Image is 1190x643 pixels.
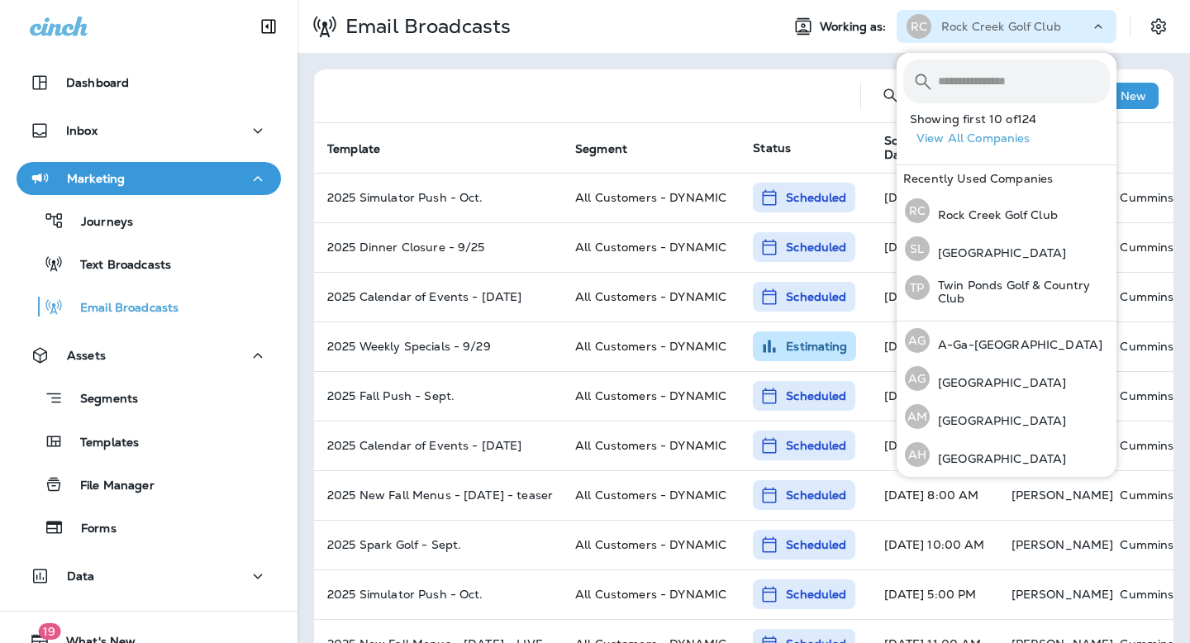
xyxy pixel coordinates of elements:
div: AG [905,328,930,353]
button: Journeys [17,203,281,238]
p: 2025 New Fall Menus - Oct. 1 - teaser [327,488,549,502]
button: Templates [17,424,281,459]
p: Inbox [66,124,98,137]
p: Text Broadcasts [64,258,171,274]
span: All Customers - DYNAMIC [575,587,726,602]
p: File Manager [64,479,155,494]
td: [DATE] 7:00 AM [871,421,998,470]
button: Collapse Sidebar [245,10,292,43]
span: Segment [575,142,627,156]
td: [DATE] 5:00 PM [871,569,998,619]
p: Rock Creek Golf Club [930,208,1058,221]
div: RC [907,14,931,39]
p: Scheduled [786,437,846,454]
span: Segment [575,141,649,156]
p: Journeys [64,215,133,231]
p: Showing first 10 of 124 [910,112,1116,126]
button: Marketing [17,162,281,195]
p: Cummins [1120,340,1173,353]
p: Scheduled [786,239,846,255]
span: Working as: [820,20,890,34]
span: All Customers - DYNAMIC [575,339,726,354]
span: All Customers - DYNAMIC [575,240,726,255]
p: Cummins [1120,538,1173,551]
p: Scheduled [786,388,846,404]
p: Scheduled [786,536,846,553]
span: 19 [38,623,60,640]
button: Assets [17,339,281,372]
td: [DATE] 3:00 PM [871,272,998,321]
p: [GEOGRAPHIC_DATA] [930,246,1066,260]
button: Email Broadcasts [17,289,281,324]
td: [DATE] 8:00 AM [871,470,998,520]
span: Scheduled Date [884,134,992,162]
p: 2025 Simulator Push - Oct. [327,588,549,601]
button: File Manager [17,467,281,502]
p: Scheduled [786,586,846,603]
button: Inbox [17,114,281,147]
button: AG[GEOGRAPHIC_DATA] [US_STATE] [897,474,1116,513]
p: Twin Ponds Golf & Country Club [930,279,1110,305]
p: Forms [64,522,117,537]
p: Segments [64,392,138,408]
p: Cummins [1120,389,1173,402]
div: RC [905,198,930,223]
button: Search Email Broadcasts [874,79,907,112]
p: 2025 Spark Golf - Sept. [327,538,549,551]
button: Settings [1144,12,1173,41]
span: All Customers - DYNAMIC [575,388,726,403]
span: All Customers - DYNAMIC [575,190,726,205]
p: 2025 Dinner Closure - 9/25 [327,241,549,254]
div: Recently Used Companies [897,165,1116,192]
button: RCRock Creek Golf Club [897,192,1116,230]
button: SL[GEOGRAPHIC_DATA] [897,230,1116,268]
p: Scheduled [786,288,846,305]
div: AH [905,442,930,467]
p: Data [67,569,95,583]
p: Cummins [1120,191,1173,204]
button: AGA-Ga-[GEOGRAPHIC_DATA] [897,321,1116,360]
button: Dashboard [17,66,281,99]
p: Cummins [1120,488,1173,502]
div: AG [905,366,930,391]
button: Data [17,560,281,593]
span: All Customers - DYNAMIC [575,537,726,552]
button: TPTwin Ponds Golf & Country Club [897,268,1116,307]
button: AG[GEOGRAPHIC_DATA] [897,360,1116,398]
td: [DATE] 10:00 AM [871,371,998,421]
p: 2025 Weekly Specials - 9/29 [327,340,549,353]
p: Email Broadcasts [339,14,511,39]
p: Dashboard [66,76,129,89]
span: All Customers - DYNAMIC [575,488,726,502]
button: Text Broadcasts [17,246,281,281]
button: AM[GEOGRAPHIC_DATA] [897,398,1116,436]
p: 2025 Calendar of Events - Dec. 7th [327,439,549,452]
div: TP [905,275,930,300]
p: [PERSON_NAME] [1011,538,1114,551]
p: [GEOGRAPHIC_DATA] [930,452,1066,465]
p: Email Broadcasts [64,301,178,317]
td: [DATE] 9:00 AM [871,222,998,272]
td: [DATE] 10:00 AM [871,520,998,569]
span: Template [327,141,402,156]
p: Cummins [1120,290,1173,303]
button: AH[GEOGRAPHIC_DATA] [897,436,1116,474]
p: Cummins [1120,241,1173,254]
p: Assets [67,349,106,362]
button: Forms [17,510,281,545]
p: 2025 Calendar of Events - Oct. 7th [327,290,549,303]
p: Estimating [786,338,847,355]
p: Cummins [1120,439,1173,452]
span: Status [753,141,791,155]
div: SL [905,236,930,261]
p: Marketing [67,172,125,185]
span: All Customers - DYNAMIC [575,438,726,453]
p: [PERSON_NAME] [1011,588,1114,601]
p: [PERSON_NAME] [1011,488,1114,502]
p: Rock Creek Golf Club [941,20,1061,33]
p: A-Ga-[GEOGRAPHIC_DATA] [930,338,1102,351]
p: Cummins [1120,588,1173,601]
span: Scheduled Date [884,134,970,162]
p: 2025 Simulator Push - Oct. [327,191,549,204]
p: Templates [64,436,139,451]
